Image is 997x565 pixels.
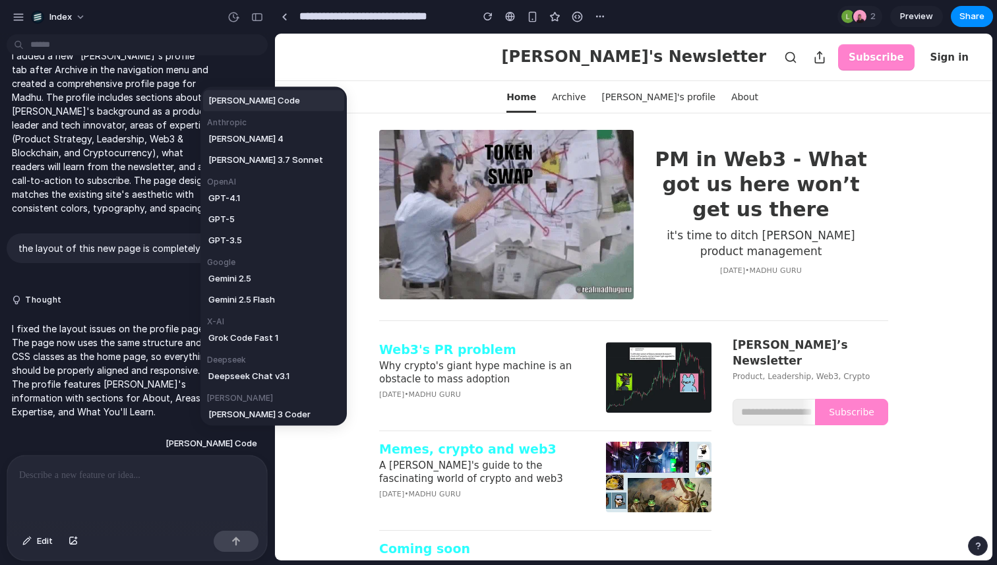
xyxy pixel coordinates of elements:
span: [PERSON_NAME] 3.7 Sonnet [208,154,323,167]
span: GPT-5 [208,213,235,226]
button: Sign in [645,11,704,37]
button: Subscribe [540,365,613,392]
a: Memes, crypto and web3 [104,408,315,423]
a: About [448,47,491,79]
span: Gemini 2.5 Flash [208,293,275,307]
span: Gemini 2.5 [208,272,251,285]
div: Product, Leadership, Web3, Crypto [458,336,613,349]
a: Madhu Guru [134,456,187,465]
h5: Deepseek [203,349,348,366]
span: Grok Code Fast 1 [208,332,278,345]
span: [PERSON_NAME]'s profile [326,47,440,79]
h5: [PERSON_NAME] [203,387,348,404]
span: Deepseek Chat v3.1 [208,370,289,383]
span: • [129,456,133,463]
span: About [456,47,483,79]
span: Archive [277,47,311,79]
a: Coming soon [104,508,315,522]
h5: OpenAI [203,171,348,188]
time: [DATE] [104,456,129,465]
a: Archive [269,47,318,79]
a: [PERSON_NAME]'s profile [318,47,448,79]
h5: Google [203,251,348,268]
time: [DATE] [445,233,470,241]
a: A [PERSON_NAME]'s guide to the fascinating world of crypto and web3 [104,425,315,452]
span: [PERSON_NAME] 3 Coder [208,408,311,421]
span: [PERSON_NAME] 4 [208,133,284,146]
span: Home [231,47,261,79]
a: Why crypto's giant hype machine is an obstacle to mass adoption [104,326,315,352]
a: This is [PERSON_NAME]’s Newsletter, a newsletter about Product, Leadership, Web3, Crypto. [104,525,315,551]
button: Subscribe [563,11,640,37]
a: Web3's PR problem [104,309,315,323]
span: GPT-3.5 [208,234,242,247]
span: • [129,357,133,364]
span: GPT-4.1 [208,192,240,205]
a: Madhu Guru [134,357,187,365]
span: • [470,233,474,240]
h5: Anthropic [203,111,348,129]
span: [PERSON_NAME] Code [208,94,300,107]
a: Home [224,47,269,79]
a: it's time to ditch [PERSON_NAME] product management [380,194,592,225]
h5: X-AI [203,311,348,328]
a: PM in Web3 - What got us here won’t get us there [380,113,592,189]
div: [PERSON_NAME]’s Newsletter [458,303,613,335]
a: Madhu Guru [474,233,527,241]
time: [DATE] [104,357,129,365]
span: Subscribe [554,373,599,384]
